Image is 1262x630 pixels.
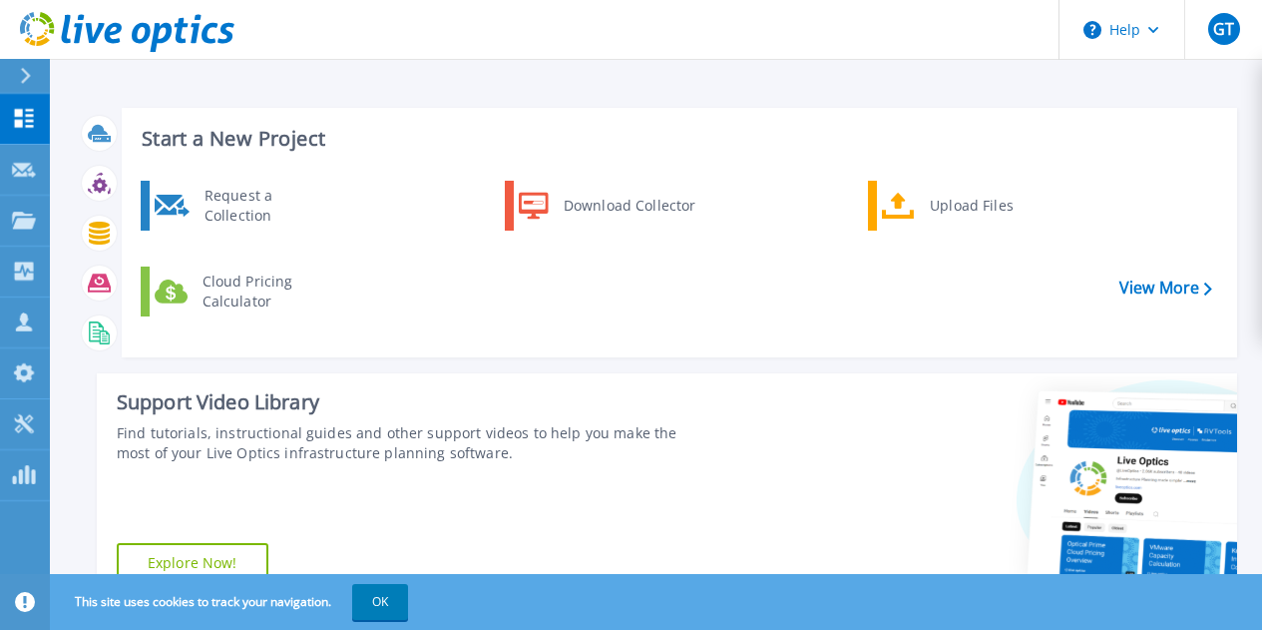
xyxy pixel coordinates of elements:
div: Support Video Library [117,389,709,415]
a: Explore Now! [117,543,268,583]
span: GT [1213,21,1234,37]
div: Find tutorials, instructional guides and other support videos to help you make the most of your L... [117,423,709,463]
a: Cloud Pricing Calculator [141,267,345,316]
h3: Start a New Project [142,128,1211,150]
a: Download Collector [505,181,709,231]
button: OK [352,584,408,620]
a: Upload Files [868,181,1072,231]
div: Cloud Pricing Calculator [193,272,340,312]
a: View More [1119,279,1212,298]
div: Download Collector [554,186,704,226]
div: Request a Collection [195,186,340,226]
span: This site uses cookies to track your navigation. [55,584,408,620]
a: Request a Collection [141,181,345,231]
div: Upload Files [920,186,1067,226]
